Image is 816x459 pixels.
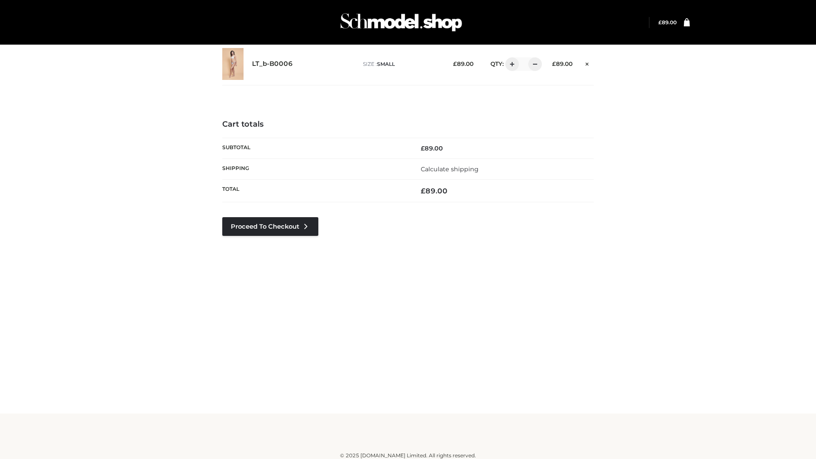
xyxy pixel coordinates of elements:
a: Remove this item [581,57,594,68]
bdi: 89.00 [421,144,443,152]
p: size : [363,60,440,68]
h4: Cart totals [222,120,594,129]
span: £ [552,60,556,67]
span: SMALL [377,61,395,67]
span: £ [421,144,425,152]
span: £ [421,187,425,195]
th: Total [222,180,408,202]
bdi: 89.00 [421,187,448,195]
a: LT_b-B0006 [252,60,293,68]
bdi: 89.00 [658,19,677,25]
bdi: 89.00 [552,60,572,67]
th: Subtotal [222,138,408,159]
span: £ [658,19,662,25]
a: Calculate shipping [421,165,479,173]
bdi: 89.00 [453,60,473,67]
img: Schmodel Admin 964 [337,6,465,39]
a: £89.00 [658,19,677,25]
div: QTY: [482,57,539,71]
a: Proceed to Checkout [222,217,318,236]
th: Shipping [222,159,408,179]
span: £ [453,60,457,67]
